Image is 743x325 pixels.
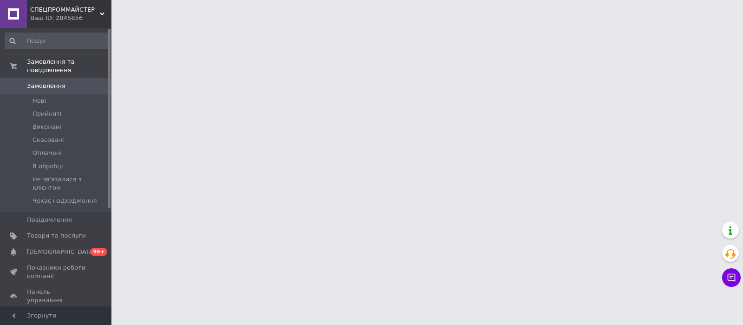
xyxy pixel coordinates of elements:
span: Замовлення [27,82,65,90]
span: Скасовані [33,136,64,144]
span: Повідомлення [27,216,72,224]
span: СПЕЦПРОММАЙСТЕР [30,6,100,14]
span: Товари та послуги [27,232,86,240]
span: Показники роботи компанії [27,264,86,280]
span: Не зв'язалися з клієнтом [33,175,109,192]
button: Чат з покупцем [722,268,741,287]
span: Нові [33,97,46,105]
input: Пошук [5,33,110,49]
span: [DEMOGRAPHIC_DATA] [27,248,96,256]
span: Оплачені [33,149,62,157]
span: Прийняті [33,110,61,118]
span: Виконані [33,123,61,131]
span: 99+ [91,248,107,256]
span: Панель управління [27,288,86,305]
span: Чекає надходження [33,197,97,205]
span: Замовлення та повідомлення [27,58,111,74]
div: Ваш ID: 2845856 [30,14,111,22]
span: В обробці [33,162,63,171]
